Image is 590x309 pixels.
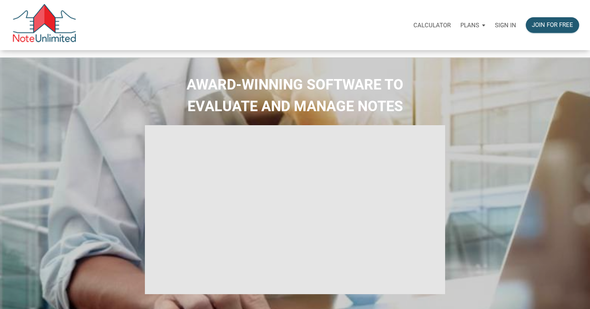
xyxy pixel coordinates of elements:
div: Join for free [532,20,573,30]
iframe: NoteUnlimited [145,125,446,294]
h2: AWARD-WINNING SOFTWARE TO EVALUATE AND MANAGE NOTES [6,74,584,117]
button: Plans [456,13,490,37]
button: Join for free [526,17,579,33]
a: Join for free [521,12,584,38]
a: Plans [456,12,490,38]
p: Plans [460,22,479,29]
p: Calculator [413,22,451,29]
p: Sign in [495,22,516,29]
a: Calculator [409,12,456,38]
a: Sign in [490,12,521,38]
